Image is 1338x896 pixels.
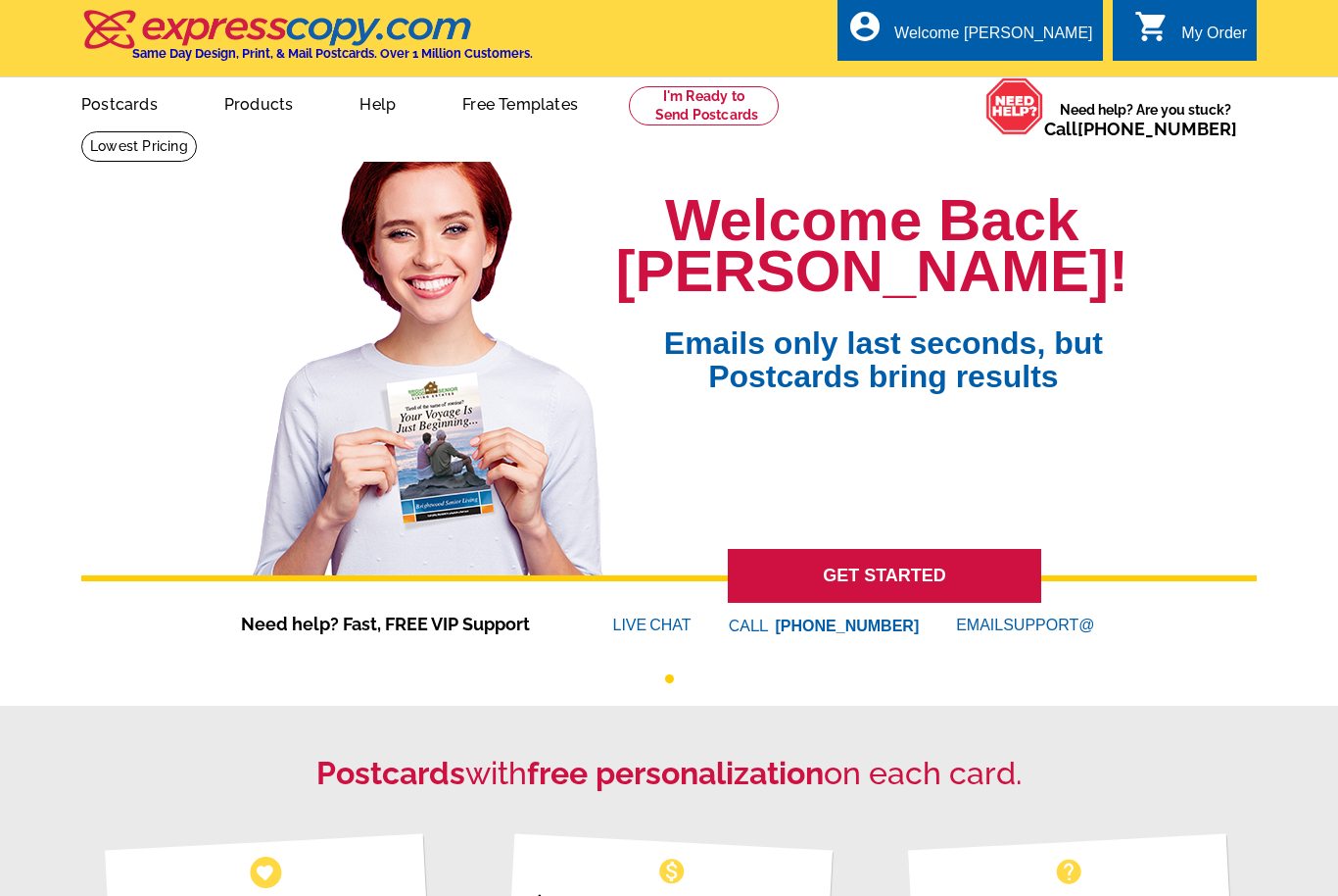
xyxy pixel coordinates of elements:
span: Need help? Are you stuck? [1044,100,1247,139]
h1: Welcome Back [PERSON_NAME]! [616,195,1128,297]
span: Need help? Fast, FREE VIP Support [241,611,554,637]
a: Help [328,79,427,125]
h4: Same Day Design, Print, & Mail Postcards. Over 1 Million Customers. [132,46,533,61]
img: welcome-back-logged-in.png [241,146,616,575]
span: monetization_on [656,856,688,887]
img: help [985,77,1044,135]
a: Postcards [50,79,189,125]
div: My Order [1181,25,1247,52]
font: LIVE [613,614,650,637]
i: shopping_cart [1134,9,1170,44]
span: Call [1044,119,1237,139]
strong: Postcards [316,755,465,791]
span: Emails only last seconds, but Postcards bring results [639,297,1128,393]
a: Free Templates [431,79,609,125]
button: 1 of 1 [665,674,674,683]
span: help [1053,856,1084,887]
div: Welcome [PERSON_NAME] [894,25,1092,52]
a: Same Day Design, Print, & Mail Postcards. Over 1 Million Customers. [81,24,533,61]
a: shopping_cart My Order [1134,22,1247,46]
strong: free personalization [527,755,824,791]
i: account_circle [847,9,883,44]
font: SUPPORT@ [1003,614,1097,637]
a: Products [193,79,325,125]
a: GET STARTED [728,549,1041,603]
a: LIVECHAT [613,617,692,633]
span: favorite [255,862,275,882]
h2: with on each card. [81,755,1257,792]
a: [PHONE_NUMBER] [1077,119,1237,139]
